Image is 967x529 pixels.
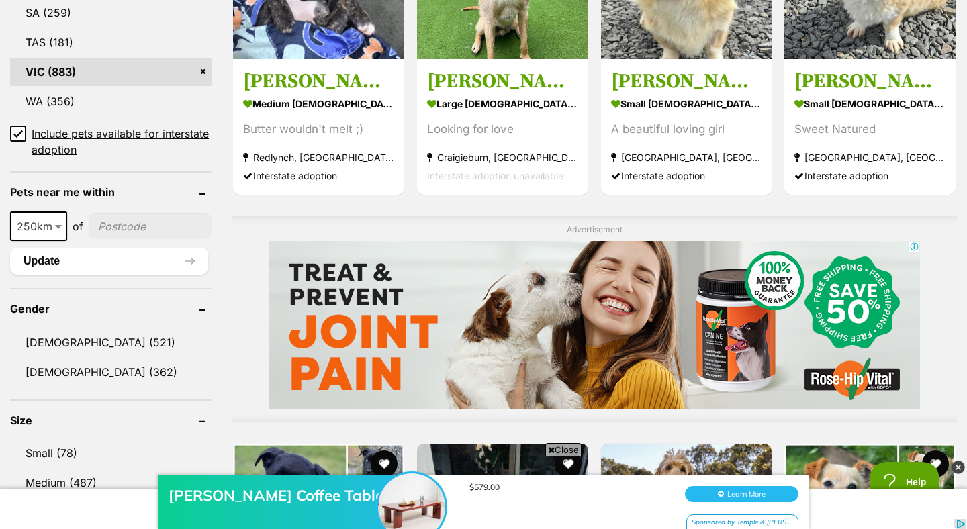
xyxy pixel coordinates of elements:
strong: large [DEMOGRAPHIC_DATA] Dog [427,94,578,113]
div: Interstate adoption [794,166,946,185]
img: Faust Coffee Table [378,25,445,92]
a: [PERSON_NAME] small [DEMOGRAPHIC_DATA] Dog Sweet Natured [GEOGRAPHIC_DATA], [GEOGRAPHIC_DATA] Int... [784,58,956,195]
span: Interstate adoption unavailable [427,170,563,181]
strong: small [DEMOGRAPHIC_DATA] Dog [794,94,946,113]
img: close_grey_3x.png [952,461,965,474]
h3: [PERSON_NAME] [243,68,394,94]
div: $579.00 [469,34,671,44]
a: WA (356) [10,87,212,115]
strong: [GEOGRAPHIC_DATA], [GEOGRAPHIC_DATA] [611,148,762,166]
a: [PERSON_NAME] small [DEMOGRAPHIC_DATA] Dog A beautiful loving girl [GEOGRAPHIC_DATA], [GEOGRAPHIC... [601,58,772,195]
div: Interstate adoption [611,166,762,185]
strong: medium [DEMOGRAPHIC_DATA] Dog [243,94,394,113]
iframe: Advertisement [269,241,920,409]
h3: [PERSON_NAME] [611,68,762,94]
a: TAS (181) [10,28,212,56]
div: Looking for love [427,120,578,138]
div: Butter wouldn't melt ;) [243,120,394,138]
span: 250km [11,217,66,236]
header: Size [10,414,212,426]
div: Interstate adoption [243,166,394,185]
a: Small (78) [10,439,212,467]
div: Sweet Natured [794,120,946,138]
h3: [PERSON_NAME] [427,68,578,94]
header: Gender [10,303,212,315]
h3: [PERSON_NAME] [794,68,946,94]
a: [PERSON_NAME] medium [DEMOGRAPHIC_DATA] Dog Butter wouldn't melt ;) Redlynch, [GEOGRAPHIC_DATA] I... [233,58,404,195]
strong: Redlynch, [GEOGRAPHIC_DATA] [243,148,394,166]
a: [DEMOGRAPHIC_DATA] (521) [10,328,212,356]
button: Update [10,248,208,275]
a: Include pets available for interstate adoption [10,126,212,158]
header: Pets near me within [10,186,212,198]
a: [PERSON_NAME] large [DEMOGRAPHIC_DATA] Dog Looking for love Craigieburn, [GEOGRAPHIC_DATA] Inters... [417,58,588,195]
a: [DEMOGRAPHIC_DATA] (362) [10,358,212,386]
strong: [GEOGRAPHIC_DATA], [GEOGRAPHIC_DATA] [794,148,946,166]
strong: small [DEMOGRAPHIC_DATA] Dog [611,94,762,113]
span: Close [545,443,582,456]
div: A beautiful loving girl [611,120,762,138]
input: postcode [89,213,212,239]
button: Learn More [685,38,798,54]
span: of [73,218,83,234]
div: Sponsored by Temple & [PERSON_NAME] [686,66,798,83]
div: Advertisement [232,216,957,422]
strong: Craigieburn, [GEOGRAPHIC_DATA] [427,148,578,166]
span: Include pets available for interstate adoption [32,126,212,158]
span: 250km [10,211,67,241]
a: VIC (883) [10,58,212,86]
div: [PERSON_NAME] Coffee Table [169,38,383,56]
